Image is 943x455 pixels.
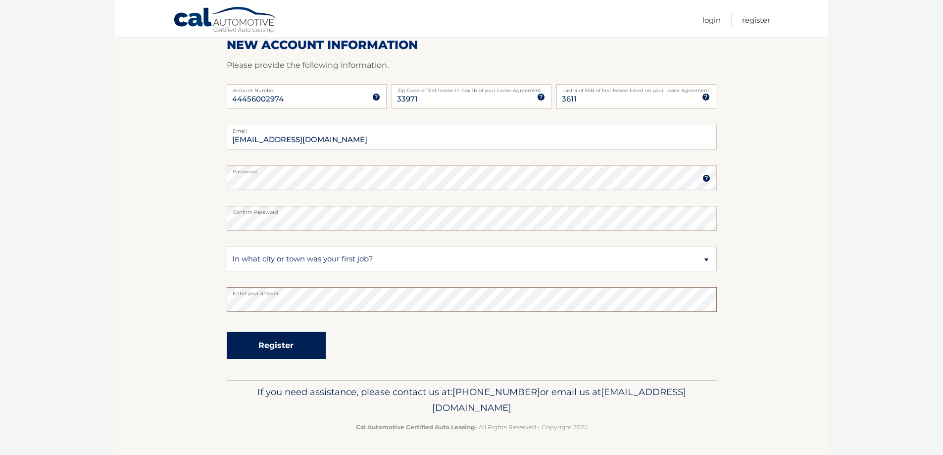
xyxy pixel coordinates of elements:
label: Confirm Password [227,206,717,214]
p: Please provide the following information. [227,58,717,72]
img: tooltip.svg [537,93,545,101]
a: Login [702,12,721,28]
a: Cal Automotive [173,6,277,35]
a: Register [742,12,770,28]
p: - All Rights Reserved - Copyright 2025 [233,422,710,432]
input: Zip Code [392,84,551,109]
img: tooltip.svg [702,93,710,101]
span: [PHONE_NUMBER] [452,386,540,398]
input: Account Number [227,84,387,109]
label: Email [227,125,717,133]
input: Email [227,125,717,150]
img: tooltip.svg [372,93,380,101]
label: Last 4 of SSN of first lessee listed on your Lease Agreement [556,84,716,92]
label: Password [227,165,717,173]
strong: Cal Automotive Certified Auto Leasing [356,423,475,431]
input: SSN or EIN (last 4 digits only) [556,84,716,109]
span: [EMAIL_ADDRESS][DOMAIN_NAME] [432,386,686,413]
label: Zip Code of first lessee in box 1b of your Lease Agreement [392,84,551,92]
button: Register [227,332,326,359]
img: tooltip.svg [702,174,710,182]
h2: New Account Information [227,38,717,52]
label: Enter your answer [227,287,717,295]
p: If you need assistance, please contact us at: or email us at [233,384,710,416]
label: Account Number [227,84,387,92]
